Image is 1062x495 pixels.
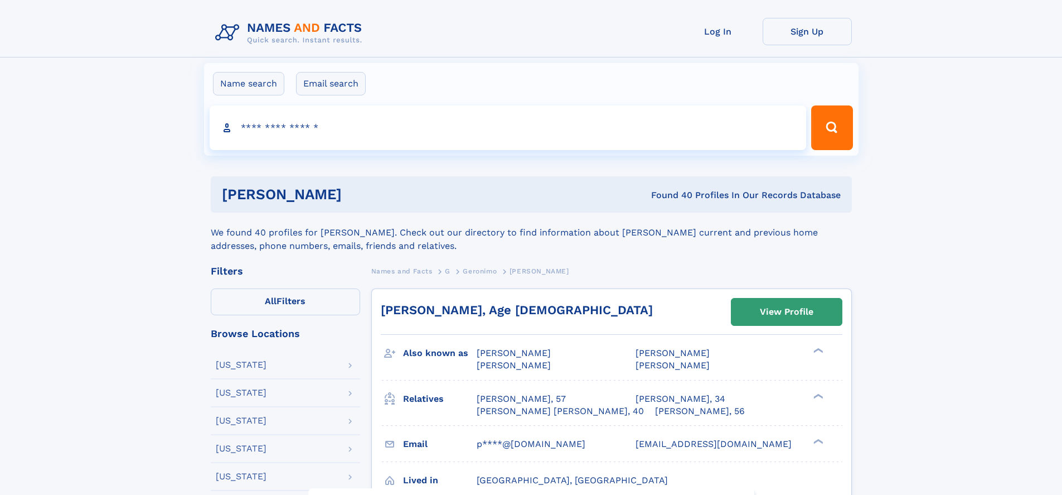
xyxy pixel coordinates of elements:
[211,289,360,315] label: Filters
[211,213,852,253] div: We found 40 profiles for [PERSON_NAME]. Check out our directory to find information about [PERSON...
[403,435,477,454] h3: Email
[445,267,450,275] span: G
[211,266,360,276] div: Filters
[811,438,824,445] div: ❯
[296,72,366,95] label: Email search
[636,393,725,405] a: [PERSON_NAME], 34
[477,348,551,358] span: [PERSON_NAME]
[381,303,653,317] a: [PERSON_NAME], Age [DEMOGRAPHIC_DATA]
[760,299,813,325] div: View Profile
[811,392,824,400] div: ❯
[216,444,266,453] div: [US_STATE]
[216,361,266,369] div: [US_STATE]
[403,471,477,490] h3: Lived in
[811,347,824,354] div: ❯
[222,188,497,201] h1: [PERSON_NAME]
[477,405,644,417] a: [PERSON_NAME] [PERSON_NAME], 40
[731,299,842,325] a: View Profile
[655,405,745,417] a: [PERSON_NAME], 56
[763,18,852,45] a: Sign Up
[477,393,566,405] a: [PERSON_NAME], 57
[216,416,266,425] div: [US_STATE]
[403,344,477,363] h3: Also known as
[403,390,477,409] h3: Relatives
[811,105,852,150] button: Search Button
[216,388,266,397] div: [US_STATE]
[210,105,807,150] input: search input
[463,264,497,278] a: Geronimo
[496,189,841,201] div: Found 40 Profiles In Our Records Database
[636,439,792,449] span: [EMAIL_ADDRESS][DOMAIN_NAME]
[673,18,763,45] a: Log In
[636,360,710,371] span: [PERSON_NAME]
[445,264,450,278] a: G
[510,267,569,275] span: [PERSON_NAME]
[211,329,360,339] div: Browse Locations
[211,18,371,48] img: Logo Names and Facts
[216,472,266,481] div: [US_STATE]
[371,264,433,278] a: Names and Facts
[477,475,668,486] span: [GEOGRAPHIC_DATA], [GEOGRAPHIC_DATA]
[477,360,551,371] span: [PERSON_NAME]
[213,72,284,95] label: Name search
[636,348,710,358] span: [PERSON_NAME]
[265,296,277,306] span: All
[463,267,497,275] span: Geronimo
